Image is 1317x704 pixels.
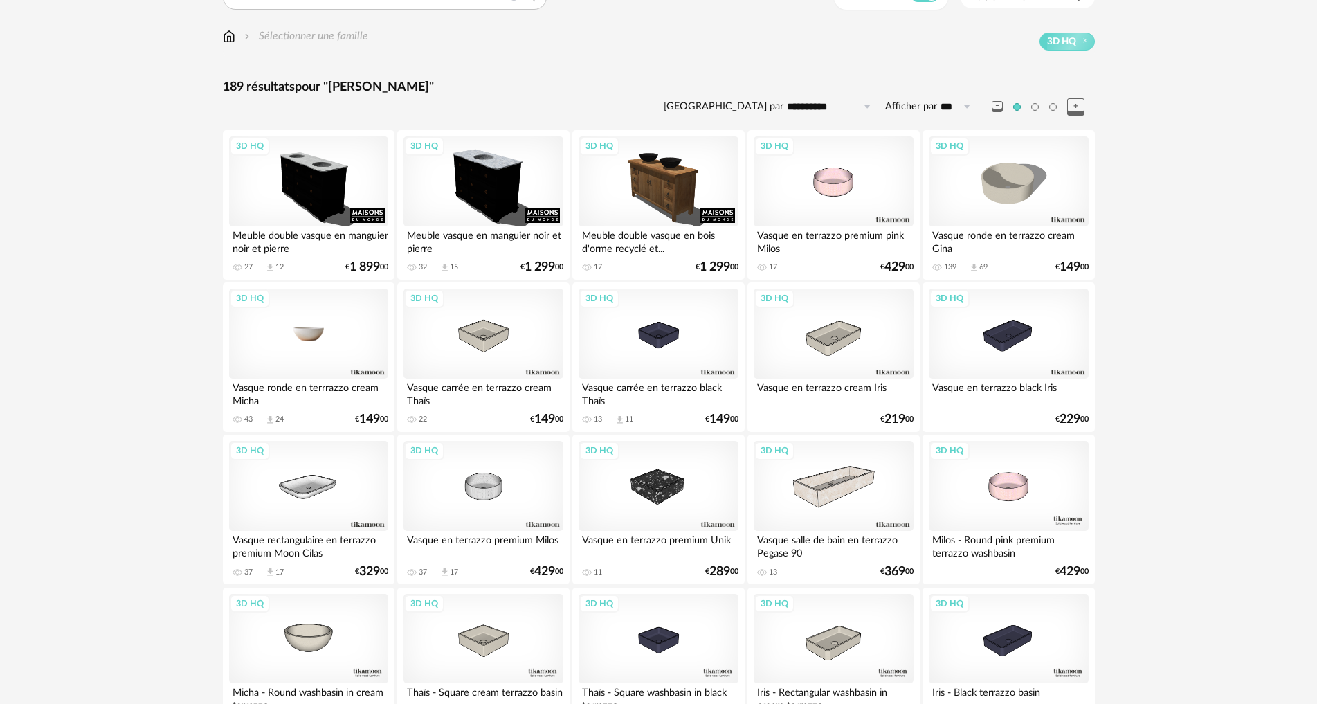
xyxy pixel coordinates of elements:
span: Download icon [265,415,275,425]
div: 15 [450,262,458,272]
div: 3D HQ [404,595,444,613]
div: € 00 [520,262,563,272]
div: € 00 [1055,567,1089,577]
a: 3D HQ Vasque ronde en terrazzo cream Gina 139 Download icon 69 €14900 [923,130,1094,280]
span: 429 [1060,567,1080,577]
a: 3D HQ Vasque salle de bain en terrazzo Pegase 90 13 €36900 [747,435,919,584]
div: € 00 [530,567,563,577]
a: 3D HQ Vasque en terrazzo premium Milos 37 Download icon 17 €42900 [397,435,569,584]
div: 27 [244,262,253,272]
div: Sélectionner une famille [242,28,368,44]
span: 1 299 [700,262,730,272]
div: 3D HQ [579,442,619,460]
div: 17 [275,568,284,577]
div: 22 [419,415,427,424]
span: 1 299 [525,262,555,272]
span: 289 [709,567,730,577]
span: 329 [359,567,380,577]
span: pour "[PERSON_NAME]" [295,81,434,93]
div: 3D HQ [579,137,619,155]
div: 17 [450,568,458,577]
span: 429 [534,567,555,577]
a: 3D HQ Vasque carrée en terrazzo black Thaïs 13 Download icon 11 €14900 [572,282,744,432]
span: Download icon [615,415,625,425]
div: 3D HQ [579,595,619,613]
span: 219 [884,415,905,424]
img: svg+xml;base64,PHN2ZyB3aWR0aD0iMTYiIGhlaWdodD0iMTYiIHZpZXdCb3g9IjAgMCAxNiAxNiIgZmlsbD0ibm9uZSIgeG... [242,28,253,44]
div: 17 [594,262,602,272]
div: 37 [244,568,253,577]
img: svg+xml;base64,PHN2ZyB3aWR0aD0iMTYiIGhlaWdodD0iMTciIHZpZXdCb3g9IjAgMCAxNiAxNyIgZmlsbD0ibm9uZSIgeG... [223,28,235,44]
div: 3D HQ [404,442,444,460]
div: 189 résultats [223,80,1095,96]
span: Download icon [439,567,450,577]
span: Download icon [439,262,450,273]
a: 3D HQ Vasque rectangulaire en terrazzo premium Moon Cilas 37 Download icon 17 €32900 [223,435,394,584]
div: 3D HQ [754,137,794,155]
div: 24 [275,415,284,424]
div: Vasque en terrazzo black Iris [929,379,1088,406]
span: 1 899 [349,262,380,272]
span: 3D HQ [1047,35,1076,48]
a: 3D HQ Meuble double vasque en bois d'orme recyclé et... 17 €1 29900 [572,130,744,280]
a: 3D HQ Vasque en terrazzo premium pink Milos 17 €42900 [747,130,919,280]
div: 3D HQ [929,442,970,460]
a: 3D HQ Vasque carrée en terrazzo cream Thaïs 22 €14900 [397,282,569,432]
div: € 00 [345,262,388,272]
a: 3D HQ Vasque en terrazzo black Iris €22900 [923,282,1094,432]
span: Download icon [969,262,979,273]
div: Meuble vasque en manguier noir et pierre [403,226,563,254]
div: € 00 [705,415,738,424]
a: 3D HQ Meuble vasque en manguier noir et pierre 32 Download icon 15 €1 29900 [397,130,569,280]
div: 13 [594,415,602,424]
div: 3D HQ [579,289,619,307]
span: 429 [884,262,905,272]
div: 3D HQ [929,137,970,155]
div: € 00 [355,567,388,577]
div: Vasque en terrazzo premium Milos [403,531,563,559]
span: 149 [709,415,730,424]
span: Download icon [265,567,275,577]
div: 3D HQ [929,595,970,613]
a: 3D HQ Vasque en terrazzo cream Iris €21900 [747,282,919,432]
span: 369 [884,567,905,577]
label: [GEOGRAPHIC_DATA] par [664,100,783,114]
div: 3D HQ [754,442,794,460]
div: Vasque en terrazzo premium Unik [579,531,738,559]
span: Download icon [265,262,275,273]
div: Vasque carrée en terrazzo black Thaïs [579,379,738,406]
div: 3D HQ [754,595,794,613]
a: 3D HQ Vasque en terrazzo premium Unik 11 €28900 [572,435,744,584]
a: 3D HQ Milos - Round pink premium terrazzo washbasin €42900 [923,435,1094,584]
div: € 00 [880,262,914,272]
label: Afficher par [885,100,937,114]
div: 69 [979,262,988,272]
div: 3D HQ [404,137,444,155]
div: € 00 [355,415,388,424]
div: 3D HQ [230,289,270,307]
div: € 00 [880,415,914,424]
div: 37 [419,568,427,577]
div: € 00 [1055,262,1089,272]
div: 3D HQ [754,289,794,307]
div: 3D HQ [929,289,970,307]
div: Vasque carrée en terrazzo cream Thaïs [403,379,563,406]
div: 3D HQ [230,442,270,460]
div: 11 [594,568,602,577]
div: Vasque rectangulaire en terrazzo premium Moon Cilas [229,531,388,559]
span: 149 [534,415,555,424]
div: € 00 [880,567,914,577]
div: 3D HQ [230,595,270,613]
div: 43 [244,415,253,424]
div: 3D HQ [404,289,444,307]
div: € 00 [530,415,563,424]
span: 149 [1060,262,1080,272]
div: 12 [275,262,284,272]
div: 32 [419,262,427,272]
div: 3D HQ [230,137,270,155]
div: € 00 [705,567,738,577]
div: Vasque en terrazzo cream Iris [754,379,913,406]
div: 13 [769,568,777,577]
div: Vasque en terrazzo premium pink Milos [754,226,913,254]
span: 149 [359,415,380,424]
